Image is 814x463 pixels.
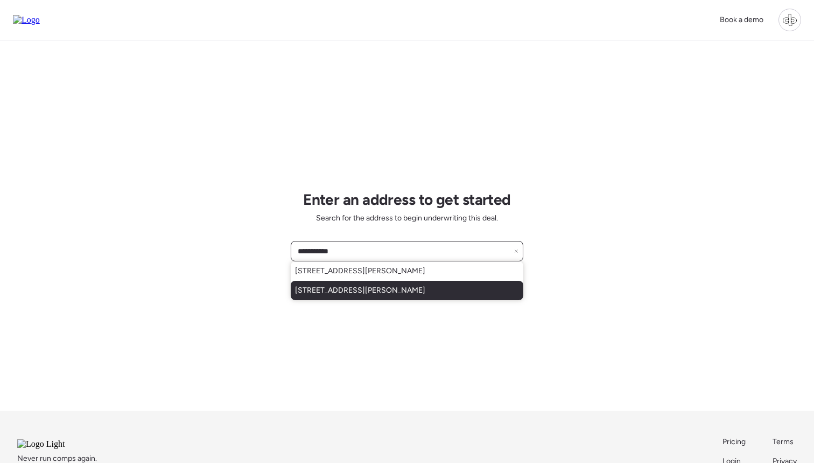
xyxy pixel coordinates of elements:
[722,437,747,447] a: Pricing
[720,15,763,24] span: Book a demo
[722,437,746,446] span: Pricing
[295,266,425,277] span: [STREET_ADDRESS][PERSON_NAME]
[295,285,425,296] span: [STREET_ADDRESS][PERSON_NAME]
[17,439,94,449] img: Logo Light
[303,190,511,209] h1: Enter an address to get started
[13,15,40,25] img: Logo
[773,437,794,446] span: Terms
[316,213,498,224] span: Search for the address to begin underwriting this deal.
[773,437,797,447] a: Terms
